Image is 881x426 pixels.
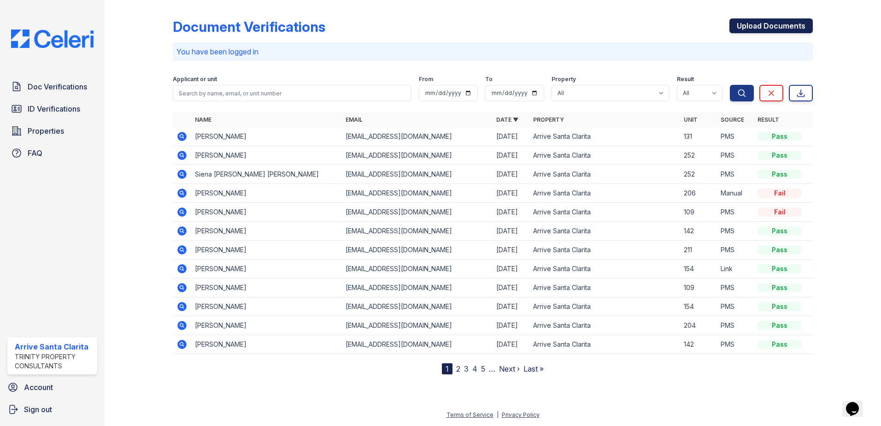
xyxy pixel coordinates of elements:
td: 154 [680,297,717,316]
td: [PERSON_NAME] [191,222,342,241]
td: 206 [680,184,717,203]
td: [DATE] [493,241,529,260]
a: 4 [472,364,477,373]
div: Document Verifications [173,18,325,35]
td: [EMAIL_ADDRESS][DOMAIN_NAME] [342,260,493,278]
img: CE_Logo_Blue-a8612792a0a2168367f1c8372b55b34899dd931a85d93a1a3d3e32e68fde9ad4.png [4,30,101,48]
a: Doc Verifications [7,77,97,96]
td: [EMAIL_ADDRESS][DOMAIN_NAME] [342,127,493,146]
div: Pass [758,302,802,311]
div: Pass [758,264,802,273]
a: Upload Documents [729,18,813,33]
div: Fail [758,207,802,217]
td: [DATE] [493,316,529,335]
td: [DATE] [493,127,529,146]
td: Arrive Santa Clarita [529,222,680,241]
div: Pass [758,245,802,254]
td: 252 [680,165,717,184]
td: 204 [680,316,717,335]
a: Sign out [4,400,101,419]
td: Arrive Santa Clarita [529,260,680,278]
td: [DATE] [493,278,529,297]
td: Arrive Santa Clarita [529,203,680,222]
td: Arrive Santa Clarita [529,297,680,316]
a: Properties [7,122,97,140]
td: PMS [717,297,754,316]
td: PMS [717,222,754,241]
span: Doc Verifications [28,81,87,92]
div: Pass [758,321,802,330]
a: Account [4,378,101,396]
div: Fail [758,189,802,198]
td: PMS [717,278,754,297]
td: [EMAIL_ADDRESS][DOMAIN_NAME] [342,184,493,203]
td: [EMAIL_ADDRESS][DOMAIN_NAME] [342,316,493,335]
td: Arrive Santa Clarita [529,316,680,335]
td: [DATE] [493,203,529,222]
td: [PERSON_NAME] [191,278,342,297]
label: Applicant or unit [173,76,217,83]
div: Pass [758,340,802,349]
a: Last » [523,364,544,373]
td: PMS [717,127,754,146]
a: ID Verifications [7,100,97,118]
td: PMS [717,335,754,354]
a: Source [721,116,744,123]
td: Arrive Santa Clarita [529,146,680,165]
td: [EMAIL_ADDRESS][DOMAIN_NAME] [342,203,493,222]
div: 1 [442,363,452,374]
td: [PERSON_NAME] [191,335,342,354]
td: [DATE] [493,222,529,241]
label: From [419,76,433,83]
div: Arrive Santa Clarita [15,341,94,352]
label: To [485,76,493,83]
div: Trinity Property Consultants [15,352,94,371]
span: Sign out [24,404,52,415]
div: Pass [758,132,802,141]
label: Property [552,76,576,83]
iframe: chat widget [842,389,872,417]
td: [EMAIL_ADDRESS][DOMAIN_NAME] [342,222,493,241]
span: Properties [28,125,64,136]
input: Search by name, email, or unit number [173,85,411,101]
a: 5 [481,364,485,373]
td: [EMAIL_ADDRESS][DOMAIN_NAME] [342,146,493,165]
td: Manual [717,184,754,203]
td: Arrive Santa Clarita [529,241,680,260]
span: ID Verifications [28,103,80,114]
td: 142 [680,335,717,354]
a: Property [533,116,564,123]
td: 252 [680,146,717,165]
a: Result [758,116,779,123]
td: Arrive Santa Clarita [529,278,680,297]
td: [PERSON_NAME] [191,184,342,203]
td: PMS [717,165,754,184]
td: 154 [680,260,717,278]
td: [PERSON_NAME] [191,146,342,165]
td: Arrive Santa Clarita [529,127,680,146]
div: Pass [758,151,802,160]
td: [EMAIL_ADDRESS][DOMAIN_NAME] [342,297,493,316]
td: [PERSON_NAME] [191,241,342,260]
td: [PERSON_NAME] [191,203,342,222]
td: [EMAIL_ADDRESS][DOMAIN_NAME] [342,278,493,297]
td: Arrive Santa Clarita [529,184,680,203]
div: | [497,411,499,418]
td: [DATE] [493,146,529,165]
a: Name [195,116,211,123]
td: [DATE] [493,297,529,316]
span: Account [24,382,53,393]
td: [DATE] [493,260,529,278]
a: FAQ [7,144,97,162]
td: 109 [680,278,717,297]
td: [EMAIL_ADDRESS][DOMAIN_NAME] [342,241,493,260]
td: PMS [717,146,754,165]
td: [EMAIL_ADDRESS][DOMAIN_NAME] [342,335,493,354]
td: [PERSON_NAME] [191,260,342,278]
td: 131 [680,127,717,146]
p: You have been logged in [176,46,809,57]
td: [DATE] [493,184,529,203]
td: 211 [680,241,717,260]
td: Link [717,260,754,278]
